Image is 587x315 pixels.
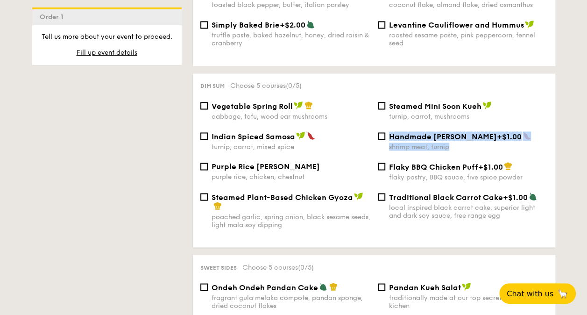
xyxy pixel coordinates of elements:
span: Handmade [PERSON_NAME] [389,132,497,141]
div: turnip, carrot, mushrooms [389,112,548,120]
div: turnip, carrot, mixed spice [212,143,370,150]
input: Steamed Plant-Based Chicken Gyozapoached garlic, spring onion, black sesame seeds, light mala soy... [200,193,208,200]
span: Steamed Plant-Based Chicken Gyoza [212,193,353,201]
input: Steamed Mini Soon Kuehturnip, carrot, mushrooms [378,102,385,109]
img: icon-chef-hat.a58ddaea.svg [304,101,313,109]
div: traditionally made at our top secret nyonya kichen [389,294,548,309]
button: Chat with us🦙 [499,283,576,304]
span: +$2.00 [280,21,305,29]
span: Choose 5 courses [242,263,314,271]
input: Vegetable Spring Rollcabbage, tofu, wood ear mushrooms [200,102,208,109]
div: cabbage, tofu, wood ear mushrooms [212,112,370,120]
input: Indian Spiced Samosaturnip, carrot, mixed spice [200,132,208,140]
input: Ondeh Ondeh Pandan Cakefragrant gula melaka compote, pandan sponge, dried coconut flakes [200,283,208,291]
img: icon-vegetarian.fe4039eb.svg [306,20,315,29]
img: icon-vegan.f8ff3823.svg [525,20,534,29]
div: flaky pastry, BBQ sauce, five spice powder [389,173,548,181]
img: icon-spicy.37a8142b.svg [307,131,315,140]
span: Simply Baked Brie [212,21,280,29]
div: local inspired black carrot cake, superior light and dark soy sauce, free range egg [389,203,548,219]
span: 🦙 [557,288,568,299]
span: (0/5) [286,82,302,90]
div: coconut flake, almond flake, dried osmanthus [389,1,548,9]
span: Choose 5 courses [230,82,302,90]
div: toasted black pepper, butter, italian parsley [212,1,370,9]
input: Purple Rice [PERSON_NAME]purple rice, chicken, chestnut [200,163,208,170]
span: Sweet sides [200,264,237,271]
span: Indian Spiced Samosa [212,132,295,141]
span: Levantine Cauliflower and Hummus [389,21,524,29]
input: Pandan Kueh Salattraditionally made at our top secret nyonya kichen [378,283,385,291]
input: Flaky BBQ Chicken Puff+$1.00flaky pastry, BBQ sauce, five spice powder [378,163,385,170]
span: +$1.00 [497,132,522,141]
div: purple rice, chicken, chestnut [212,172,370,180]
span: Traditional Black Carrot Cake [389,193,503,201]
span: Vegetable Spring Roll [212,101,293,110]
p: Tell us more about your event to proceed. [40,32,174,42]
img: icon-vegetarian.fe4039eb.svg [529,192,537,200]
span: Order 1 [40,13,67,21]
span: Pandan Kueh Salat [389,283,461,292]
img: icon-vegan.f8ff3823.svg [354,192,363,200]
img: icon-chef-hat.a58ddaea.svg [213,201,222,210]
span: Purple Rice [PERSON_NAME] [212,162,320,171]
div: shrimp meat, turnip [389,143,548,150]
span: Flaky BBQ Chicken Puff [389,162,478,171]
span: Chat with us [507,289,553,298]
span: Ondeh Ondeh Pandan Cake [212,283,318,292]
input: Simply Baked Brie+$2.00truffle paste, baked hazelnut, honey, dried raisin & cranberry [200,21,208,29]
span: Dim sum [200,83,225,89]
div: poached garlic, spring onion, black sesame seeds, light mala soy dipping [212,213,370,229]
span: +$1.00 [478,162,503,171]
img: icon-vegetarian.fe4039eb.svg [319,282,327,291]
img: icon-vegan.f8ff3823.svg [296,131,305,140]
span: Steamed Mini Soon Kueh [389,101,481,110]
span: +$1.00 [503,193,528,201]
img: icon-vegan.f8ff3823.svg [462,282,471,291]
img: icon-chef-hat.a58ddaea.svg [504,162,512,170]
span: Fill up event details [77,49,137,57]
img: icon-vegan.f8ff3823.svg [482,101,492,109]
input: Levantine Cauliflower and Hummusroasted sesame paste, pink peppercorn, fennel seed [378,21,385,29]
div: fragrant gula melaka compote, pandan sponge, dried coconut flakes [212,294,370,309]
img: icon-spicy.37a8142b.svg [523,131,531,140]
input: Traditional Black Carrot Cake+$1.00local inspired black carrot cake, superior light and dark soy ... [378,193,385,200]
img: icon-vegan.f8ff3823.svg [294,101,303,109]
div: truffle paste, baked hazelnut, honey, dried raisin & cranberry [212,31,370,47]
input: Handmade [PERSON_NAME]+$1.00shrimp meat, turnip [378,132,385,140]
img: icon-chef-hat.a58ddaea.svg [329,282,338,291]
span: (0/5) [298,263,314,271]
div: roasted sesame paste, pink peppercorn, fennel seed [389,31,548,47]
